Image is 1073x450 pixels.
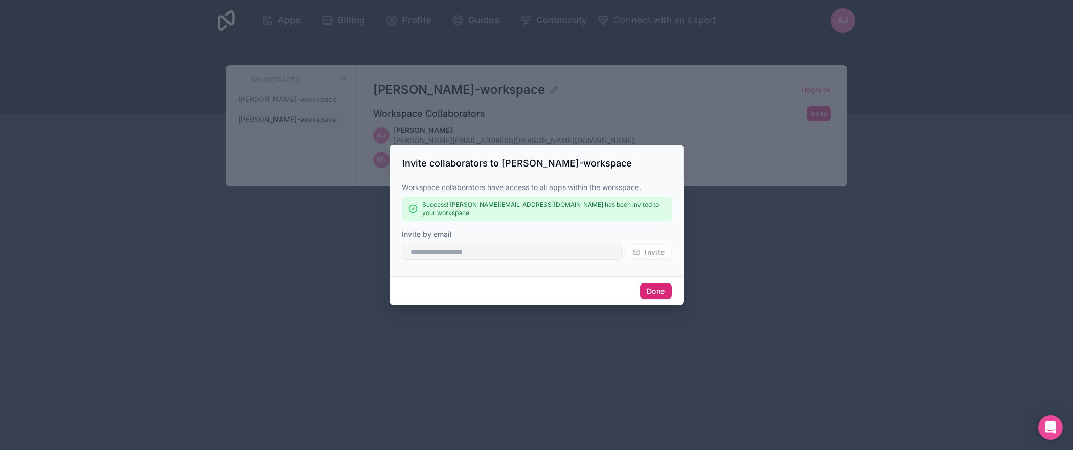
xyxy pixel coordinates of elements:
p: Success! [PERSON_NAME][EMAIL_ADDRESS][DOMAIN_NAME] has been invited to your workspace [422,201,666,217]
p: Workspace collaborators have access to all apps within the workspace. [402,182,672,193]
label: Invite by email [402,229,452,240]
button: Done [640,283,671,299]
div: Open Intercom Messenger [1038,415,1063,440]
h3: Invite collaborators to [PERSON_NAME]-workspace [402,157,632,170]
